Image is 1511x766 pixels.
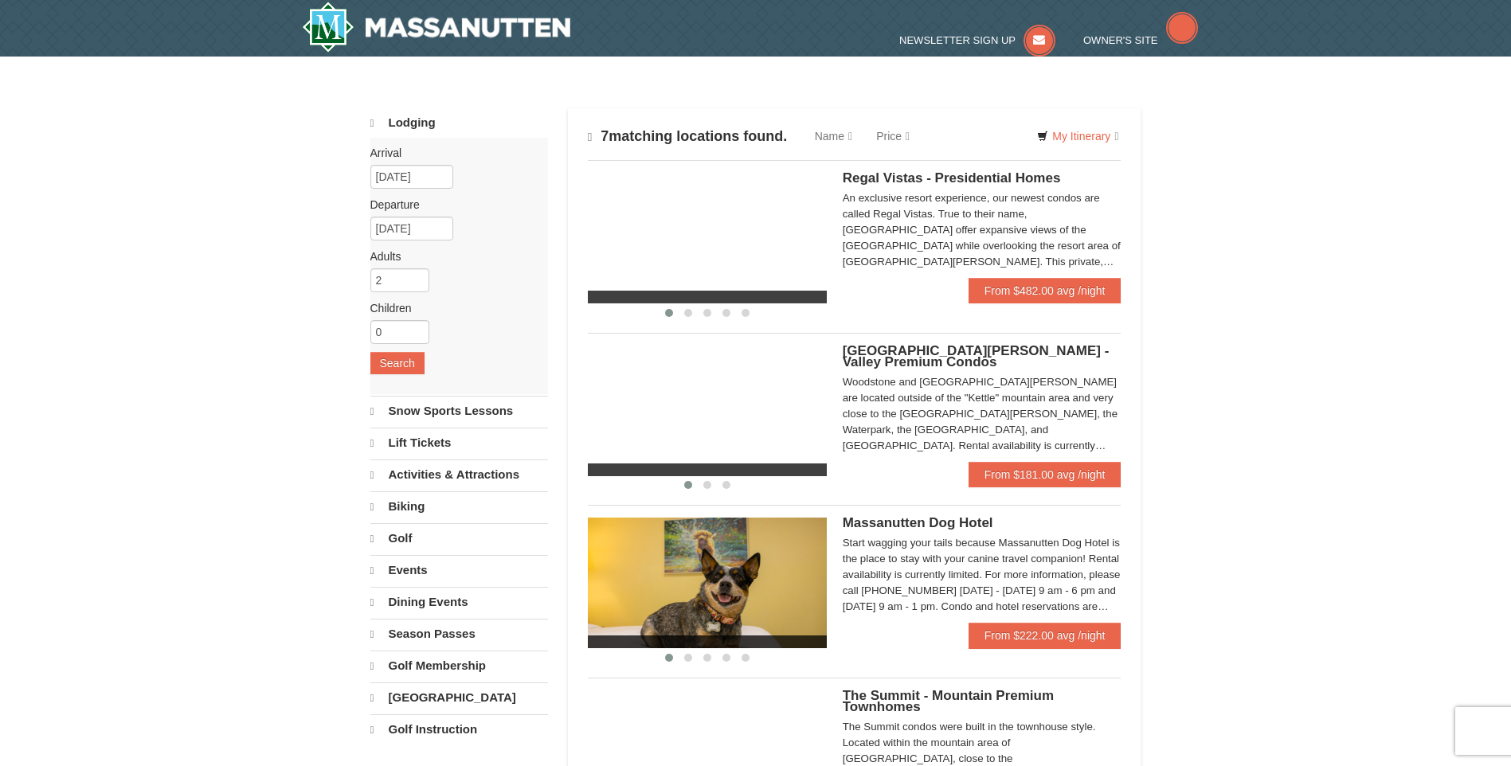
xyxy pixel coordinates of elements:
div: Woodstone and [GEOGRAPHIC_DATA][PERSON_NAME] are located outside of the "Kettle" mountain area an... [843,374,1122,454]
span: Newsletter Sign Up [899,34,1016,46]
label: Departure [370,197,536,213]
a: Name [803,120,864,152]
a: Snow Sports Lessons [370,396,548,426]
a: [GEOGRAPHIC_DATA] [370,682,548,713]
span: Owner's Site [1083,34,1158,46]
a: Dining Events [370,587,548,617]
div: Start wagging your tails because Massanutten Dog Hotel is the place to stay with your canine trav... [843,535,1122,615]
a: Biking [370,491,548,522]
a: Massanutten Resort [302,2,571,53]
span: The Summit - Mountain Premium Townhomes [843,688,1054,714]
button: Search [370,352,425,374]
img: Massanutten Resort Logo [302,2,571,53]
a: Price [864,120,922,152]
div: An exclusive resort experience, our newest condos are called Regal Vistas. True to their name, [G... [843,190,1122,270]
a: From $181.00 avg /night [969,462,1122,487]
a: From $482.00 avg /night [969,278,1122,303]
a: Golf [370,523,548,553]
a: Golf Instruction [370,714,548,745]
label: Adults [370,248,536,264]
a: Golf Membership [370,651,548,681]
a: Activities & Attractions [370,459,548,490]
label: Children [370,300,536,316]
a: Newsletter Sign Up [899,34,1055,46]
a: Season Passes [370,619,548,649]
span: Massanutten Dog Hotel [843,515,993,530]
a: Owner's Site [1083,34,1198,46]
a: From $222.00 avg /night [969,623,1122,648]
a: Events [370,555,548,585]
a: My Itinerary [1027,124,1129,148]
a: Lift Tickets [370,428,548,458]
a: Lodging [370,108,548,138]
span: Regal Vistas - Presidential Homes [843,170,1061,186]
span: [GEOGRAPHIC_DATA][PERSON_NAME] - Valley Premium Condos [843,343,1110,369]
label: Arrival [370,145,536,161]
